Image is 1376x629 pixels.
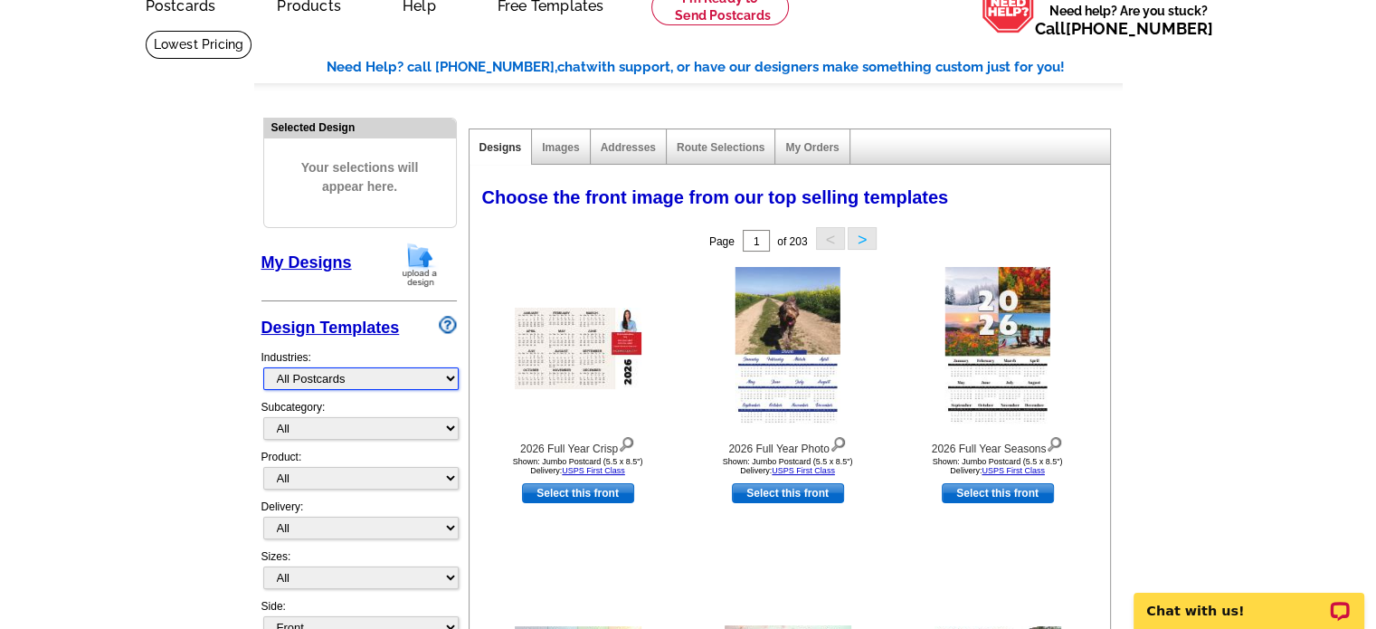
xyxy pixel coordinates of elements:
div: Selected Design [264,119,456,136]
div: 2026 Full Year Photo [688,433,887,457]
a: [PHONE_NUMBER] [1066,19,1213,38]
a: use this design [942,483,1054,503]
a: My Designs [261,253,352,272]
div: Shown: Jumbo Postcard (5.5 x 8.5") Delivery: [688,457,887,475]
div: Industries: [261,340,457,399]
div: Shown: Jumbo Postcard (5.5 x 8.5") Delivery: [479,457,678,475]
img: design-wizard-help-icon.png [439,316,457,334]
a: use this design [522,483,634,503]
img: 2026 Full Year Photo [735,267,840,430]
a: use this design [732,483,844,503]
img: 2026 Full Year Seasons [944,267,1050,430]
a: My Orders [785,141,839,154]
span: Need help? Are you stuck? [1035,2,1222,38]
button: < [816,227,845,250]
a: Images [542,141,579,154]
a: Addresses [601,141,656,154]
div: Sizes: [261,548,457,598]
a: USPS First Class [982,466,1045,475]
a: Design Templates [261,319,400,337]
a: USPS First Class [562,466,625,475]
a: USPS First Class [772,466,835,475]
span: Page [709,235,735,248]
div: Delivery: [261,499,457,548]
button: > [848,227,877,250]
div: Product: [261,449,457,499]
div: Subcategory: [261,399,457,449]
img: upload-design [396,242,443,288]
div: 2026 Full Year Seasons [898,433,1097,457]
a: Route Selections [677,141,764,154]
img: view design details [618,433,635,453]
span: Your selections will appear here. [278,140,442,214]
a: Designs [479,141,522,154]
div: Need Help? call [PHONE_NUMBER], with support, or have our designers make something custom just fo... [327,57,1123,78]
span: Choose the front image from our top selling templates [482,187,949,207]
img: 2026 Full Year Crisp [515,308,641,389]
span: Call [1035,19,1213,38]
div: Shown: Jumbo Postcard (5.5 x 8.5") Delivery: [898,457,1097,475]
div: 2026 Full Year Crisp [479,433,678,457]
img: view design details [830,433,847,453]
span: of 203 [777,235,807,248]
img: view design details [1046,433,1063,453]
iframe: LiveChat chat widget [1122,572,1376,629]
span: chat [557,59,586,75]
